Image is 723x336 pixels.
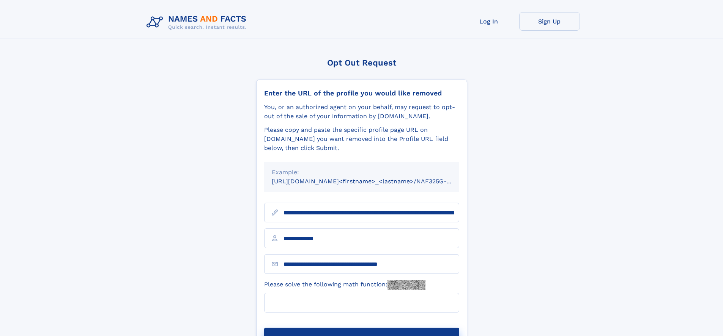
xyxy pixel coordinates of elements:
[256,58,467,67] div: Opt Out Request
[458,12,519,31] a: Log In
[519,12,580,31] a: Sign Up
[143,12,253,33] img: Logo Names and Facts
[272,178,474,185] small: [URL][DOMAIN_NAME]<firstname>_<lastname>/NAF325G-xxxxxxxx
[264,125,459,153] div: Please copy and paste the specific profile page URL on [DOMAIN_NAME] you want removed into the Pr...
[264,103,459,121] div: You, or an authorized agent on your behalf, may request to opt-out of the sale of your informatio...
[264,89,459,97] div: Enter the URL of the profile you would like removed
[272,168,452,177] div: Example:
[264,280,425,290] label: Please solve the following math function:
